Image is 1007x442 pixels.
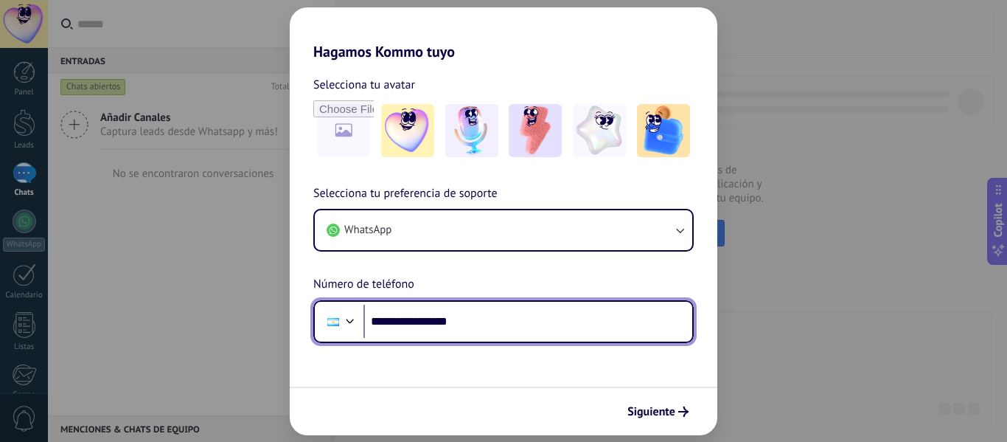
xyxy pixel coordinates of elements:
span: Número de teléfono [313,275,414,294]
h2: Hagamos Kommo tuyo [290,7,717,61]
div: Argentina: + 54 [319,306,347,337]
img: -2.jpeg [445,104,498,157]
span: Siguiente [627,407,675,417]
span: Selecciona tu preferencia de soporte [313,184,498,204]
span: WhatsApp [344,223,391,238]
img: -1.jpeg [381,104,434,157]
img: -3.jpeg [509,104,562,157]
span: Selecciona tu avatar [313,75,415,94]
img: -4.jpeg [573,104,626,157]
button: WhatsApp [315,210,692,250]
img: -5.jpeg [637,104,690,157]
button: Siguiente [621,399,695,424]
